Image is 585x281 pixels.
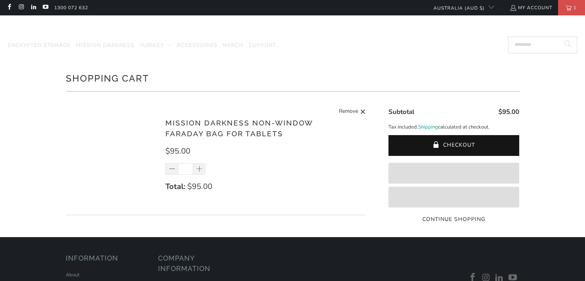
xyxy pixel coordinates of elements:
a: Trust Panda Australia on YouTube [42,5,48,11]
span: Remove [339,107,358,117]
strong: Total: [165,181,185,192]
span: $95.00 [187,181,212,192]
a: My Account [510,3,552,12]
a: Mission Darkness [76,37,135,55]
span: $95.00 [165,146,190,156]
a: Merch [223,37,243,55]
a: Accessories [177,37,218,55]
a: Trust Panda Australia on LinkedIn [30,5,37,11]
summary: YubiKey [140,37,172,55]
p: Tax included. calculated at checkout. [388,123,519,131]
a: Shipping [418,123,438,131]
span: $95.00 [498,107,519,116]
span: Merch [223,42,243,49]
nav: Translation missing: en.navigation.header.main_nav [8,37,276,55]
span: Support [248,42,276,49]
span: Subtotal [388,107,414,116]
a: 1300 072 632 [54,3,88,12]
a: Support [248,37,276,55]
input: Search... [508,37,577,54]
a: Continue Shopping [388,215,519,224]
span: Mission Darkness [76,42,135,49]
a: Remove [339,107,366,117]
img: Trust Panda Australia [253,19,332,35]
img: Mission Darkness Non-Window Faraday Bag for Tablets [66,111,158,203]
a: About [66,271,80,278]
span: Accessories [177,42,218,49]
span: YubiKey [140,42,164,49]
h1: Shopping Cart [66,70,520,85]
a: Trust Panda Australia on Facebook [6,5,12,11]
a: Mission Darkness Non-Window Faraday Bag for Tablets [165,119,313,138]
a: Encrypted Storage [8,37,71,55]
button: Search [558,37,577,54]
a: Trust Panda Australia on Instagram [18,5,24,11]
span: Encrypted Storage [8,42,71,49]
button: Checkout [388,135,519,156]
